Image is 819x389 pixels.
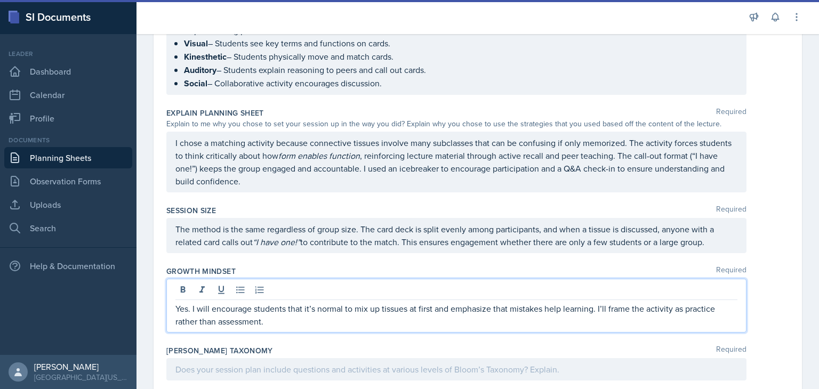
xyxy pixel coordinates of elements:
[184,64,216,76] strong: Auditory
[166,108,264,118] label: Explain Planning Sheet
[184,63,737,77] p: – Students explain reasoning to peers and call out cards.
[4,135,132,145] div: Documents
[4,194,132,215] a: Uploads
[716,345,746,356] span: Required
[716,266,746,277] span: Required
[4,255,132,277] div: Help & Documentation
[4,171,132,192] a: Observation Forms
[34,372,128,383] div: [GEOGRAPHIC_DATA][US_STATE]
[4,49,132,59] div: Leader
[4,217,132,239] a: Search
[175,223,737,248] p: The method is the same regardless of group size. The card deck is split evenly among participants...
[184,77,737,90] p: – Collaborative activity encourages discussion.
[4,84,132,106] a: Calendar
[716,108,746,118] span: Required
[184,51,227,63] strong: Kinesthetic
[166,205,216,216] label: Session Size
[184,50,737,63] p: – Students physically move and match cards.
[34,361,128,372] div: [PERSON_NAME]
[4,61,132,82] a: Dashboard
[166,266,236,277] label: Growth Mindset
[175,302,737,328] p: Yes. I will encourage students that it’s normal to mix up tissues at first and emphasize that mis...
[4,147,132,168] a: Planning Sheets
[253,236,300,248] em: “I have one!”
[166,345,273,356] label: [PERSON_NAME] Taxonomy
[175,136,737,188] p: I chose a matching activity because connective tissues involve many subclasses that can be confus...
[184,37,208,50] strong: Visual
[166,118,746,129] div: Explain to me why you chose to set your session up in the way you did? Explain why you chose to u...
[4,108,132,129] a: Profile
[184,37,737,50] p: – Students see key terms and functions on cards.
[716,205,746,216] span: Required
[184,77,207,90] strong: Social
[278,150,360,161] em: form enables function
